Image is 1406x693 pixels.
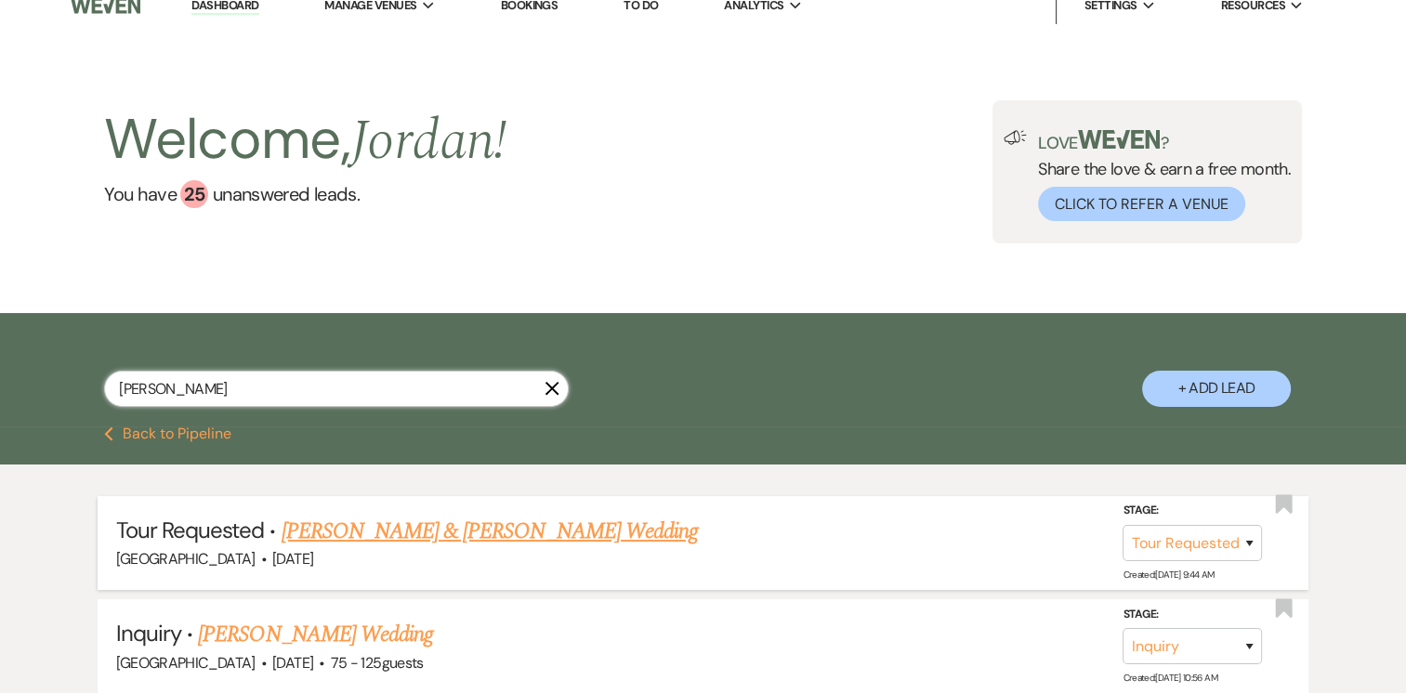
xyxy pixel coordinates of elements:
h2: Welcome, [104,100,506,180]
span: [DATE] [272,653,313,673]
span: [GEOGRAPHIC_DATA] [116,549,256,569]
div: Share the love & earn a free month. [1027,130,1291,221]
p: Love ? [1038,130,1291,151]
a: [PERSON_NAME] & [PERSON_NAME] Wedding [282,515,698,548]
a: [PERSON_NAME] Wedding [198,618,433,651]
span: [DATE] [272,549,313,569]
input: Search by name, event date, email address or phone number [104,371,569,407]
span: Created: [DATE] 10:56 AM [1123,672,1216,684]
img: weven-logo-green.svg [1078,130,1161,149]
button: Back to Pipeline [104,426,231,441]
button: + Add Lead [1142,371,1291,407]
label: Stage: [1123,501,1262,521]
span: Inquiry [116,619,181,647]
div: 25 [180,180,208,208]
span: Jordan ! [350,98,507,184]
span: Created: [DATE] 9:44 AM [1123,569,1214,581]
span: Tour Requested [116,516,265,544]
span: 75 - 125 guests [331,653,424,673]
span: [GEOGRAPHIC_DATA] [116,653,256,673]
button: Click to Refer a Venue [1038,187,1245,221]
label: Stage: [1123,605,1262,625]
a: You have 25 unanswered leads. [104,180,506,208]
img: loud-speaker-illustration.svg [1004,130,1027,145]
